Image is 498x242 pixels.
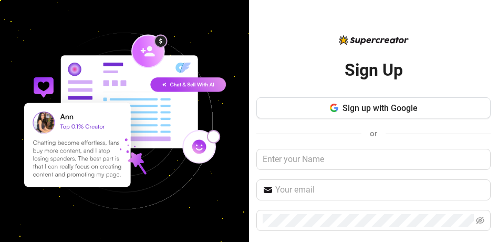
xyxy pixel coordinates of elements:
img: logo-BBDzfeDw.svg [339,35,409,45]
span: eye-invisible [476,216,484,225]
span: Sign up with Google [343,103,418,113]
input: Enter your Name [256,149,491,170]
input: Your email [275,184,484,196]
h2: Sign Up [345,59,403,81]
button: Sign up with Google [256,97,491,118]
span: or [370,129,377,138]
